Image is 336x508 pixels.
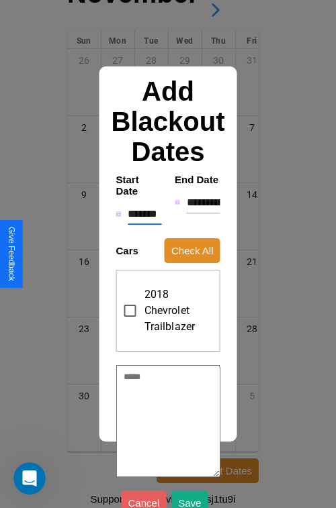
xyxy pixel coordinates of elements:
h4: Start Date [116,174,162,197]
iframe: Intercom live chat [13,462,46,495]
h2: Add Blackout Dates [110,77,227,167]
div: Give Feedback [7,227,16,281]
h4: Cars [116,245,138,256]
button: Check All [165,238,220,263]
span: 2018 Chevrolet Trailblazer [144,287,196,335]
h4: End Date [175,174,220,185]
